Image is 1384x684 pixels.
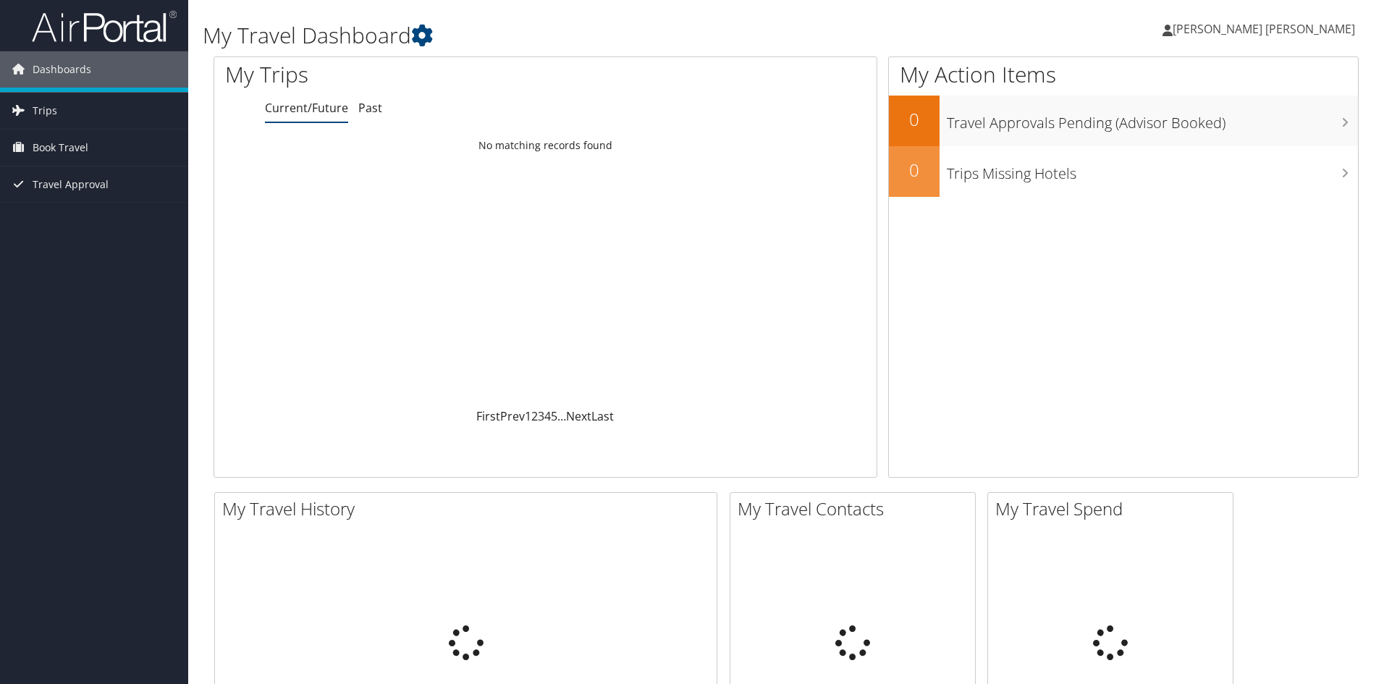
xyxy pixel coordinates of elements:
h2: 0 [889,158,940,182]
a: 2 [531,408,538,424]
h2: My Travel Contacts [738,497,975,521]
span: Trips [33,93,57,129]
span: Book Travel [33,130,88,166]
a: 3 [538,408,544,424]
h2: My Travel History [222,497,717,521]
a: First [476,408,500,424]
span: Travel Approval [33,166,109,203]
a: 0Trips Missing Hotels [889,146,1358,197]
a: Prev [500,408,525,424]
a: 4 [544,408,551,424]
h1: My Trips [225,59,590,90]
a: Last [591,408,614,424]
h2: 0 [889,107,940,132]
a: 1 [525,408,531,424]
a: 0Travel Approvals Pending (Advisor Booked) [889,96,1358,146]
span: [PERSON_NAME] [PERSON_NAME] [1173,21,1355,37]
h1: My Action Items [889,59,1358,90]
h3: Travel Approvals Pending (Advisor Booked) [947,106,1358,133]
h3: Trips Missing Hotels [947,156,1358,184]
h1: My Travel Dashboard [203,20,981,51]
span: … [557,408,566,424]
a: 5 [551,408,557,424]
a: Current/Future [265,100,348,116]
span: Dashboards [33,51,91,88]
a: [PERSON_NAME] [PERSON_NAME] [1163,7,1370,51]
h2: My Travel Spend [995,497,1233,521]
td: No matching records found [214,132,877,159]
a: Next [566,408,591,424]
a: Past [358,100,382,116]
img: airportal-logo.png [32,9,177,43]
